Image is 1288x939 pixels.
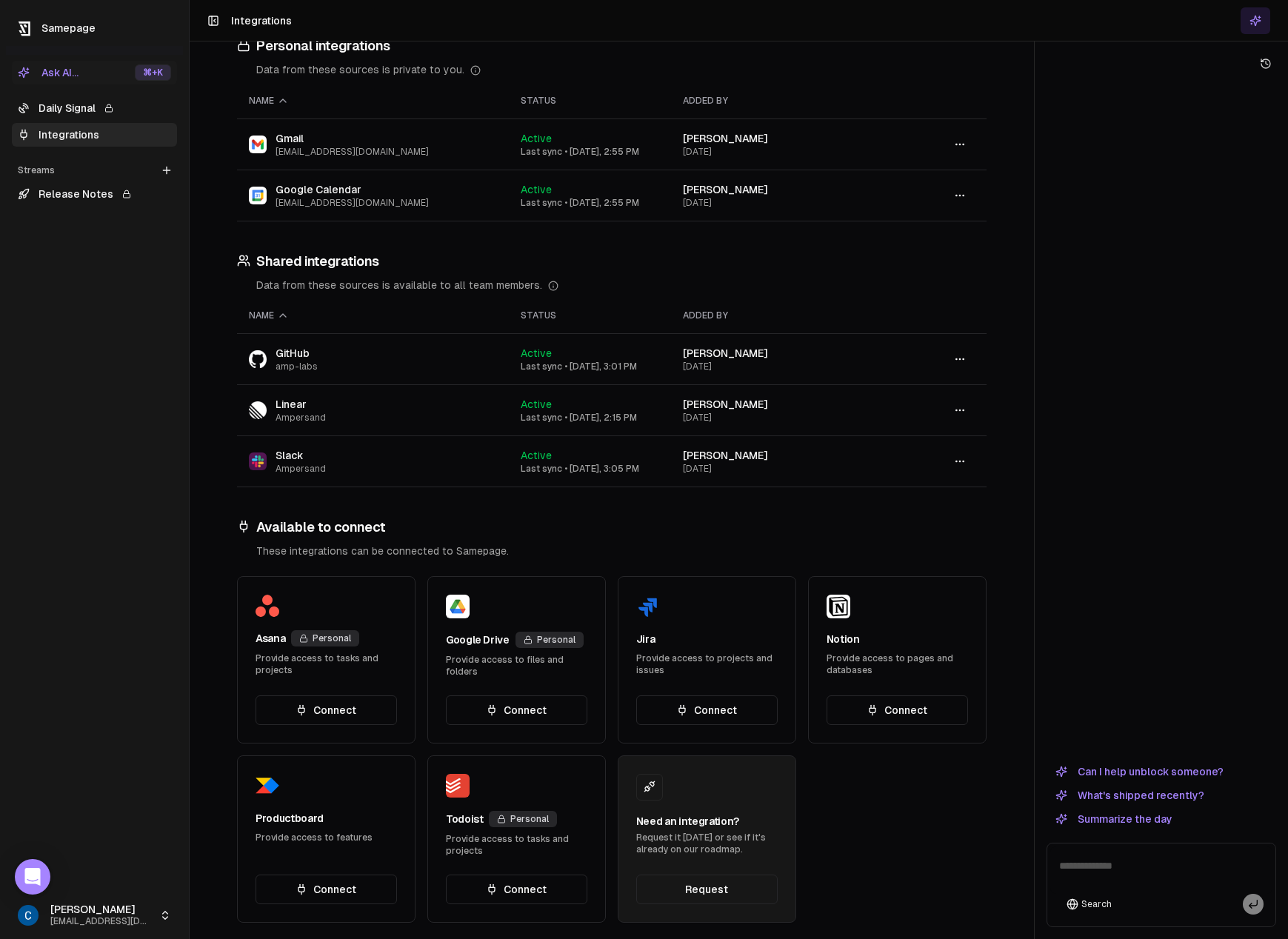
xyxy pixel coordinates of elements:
div: Last sync • [DATE], 3:05 PM [521,463,660,475]
span: [EMAIL_ADDRESS][DOMAIN_NAME] [276,146,429,158]
a: Release Notes [12,182,177,206]
button: Can I help unblock someone? [1047,763,1232,781]
span: Slack [276,448,326,463]
span: [EMAIL_ADDRESS][DOMAIN_NAME] [276,197,429,209]
div: Notion [827,632,860,646]
span: Active [521,398,552,410]
h3: Shared integrations [237,251,987,272]
div: [DATE] [683,197,876,209]
a: Integrations [12,123,177,147]
img: Gmail [249,136,267,153]
div: Data from these sources is available to all team members. [256,278,987,293]
button: Connect [636,695,778,725]
div: Provide access to tasks and projects [446,833,587,857]
span: [PERSON_NAME] [683,184,768,196]
img: Notion [827,595,850,618]
span: [EMAIL_ADDRESS][DOMAIN_NAME] [50,916,153,927]
div: Personal [515,632,584,648]
img: Linear [249,401,267,419]
img: GitHub [249,350,267,367]
h3: Available to connect [237,517,987,538]
h3: Personal integrations [237,36,987,56]
div: [DATE] [683,146,876,158]
button: What's shipped recently? [1047,786,1213,804]
div: Provide access to projects and issues [636,652,778,676]
div: Name [249,95,497,107]
div: Last sync • [DATE], 3:01 PM [521,361,660,372]
div: Streams [12,158,177,182]
div: Jira [636,632,655,646]
img: Google Drive [446,595,470,618]
div: Name [249,310,497,321]
button: Connect [256,695,397,725]
div: Provide access to tasks and projects [256,652,397,676]
div: Last sync • [DATE], 2:55 PM [521,146,660,158]
a: Request [636,875,778,904]
span: Samepage [41,22,96,34]
span: Active [521,184,552,196]
span: [PERSON_NAME] [683,133,768,144]
span: Google Calendar [276,182,429,197]
button: Ask AI...⌘+K [12,61,177,84]
div: ⌘ +K [135,64,171,81]
button: Connect [256,875,397,904]
h1: Integrations [231,13,292,28]
span: [PERSON_NAME] [683,398,768,410]
img: ebbb682b-1678-4270-8b82-ba5af1abd3d0_image [18,905,39,926]
span: amp-labs [276,361,318,372]
img: Google Calendar [249,187,267,204]
span: Active [521,347,552,359]
div: Provide access to files and folders [446,654,587,678]
div: Personal [291,630,359,646]
button: Connect [446,875,587,904]
img: Productboard [256,774,279,798]
div: [DATE] [683,361,876,372]
div: Status [521,310,660,321]
button: [PERSON_NAME][EMAIL_ADDRESS][DOMAIN_NAME] [12,898,177,933]
div: Todoist [446,812,484,826]
div: Last sync • [DATE], 2:15 PM [521,412,660,424]
div: Provide access to pages and databases [827,652,968,676]
div: Need an integration? [636,814,778,829]
span: [PERSON_NAME] [683,347,768,359]
div: Asana [256,631,285,646]
div: Ask AI... [18,65,79,80]
div: Added by [683,95,876,107]
button: Search [1059,894,1119,915]
img: Asana [256,595,279,617]
button: Connect [827,695,968,725]
div: [DATE] [683,412,876,424]
div: Google Drive [446,632,510,647]
div: Data from these sources is private to you. [256,62,987,77]
img: Jira [636,595,660,618]
span: [PERSON_NAME] [683,450,768,461]
div: Open Intercom Messenger [15,859,50,895]
span: Active [521,133,552,144]
div: Provide access to features [256,832,397,843]
img: Todoist [446,774,470,798]
span: Linear [276,397,326,412]
span: Ampersand [276,463,326,475]
div: Status [521,95,660,107]
span: Gmail [276,131,429,146]
div: Last sync • [DATE], 2:55 PM [521,197,660,209]
div: [DATE] [683,463,876,475]
img: Slack [249,452,267,470]
div: Request it [DATE] or see if it's already on our roadmap. [636,832,778,855]
span: Active [521,450,552,461]
span: GitHub [276,346,318,361]
div: Personal [489,811,557,827]
button: Summarize the day [1047,810,1181,828]
div: These integrations can be connected to Samepage. [256,544,987,558]
span: Ampersand [276,412,326,424]
a: Daily Signal [12,96,177,120]
div: Productboard [256,811,324,826]
span: [PERSON_NAME] [50,903,153,917]
button: Connect [446,695,587,725]
div: Added by [683,310,876,321]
